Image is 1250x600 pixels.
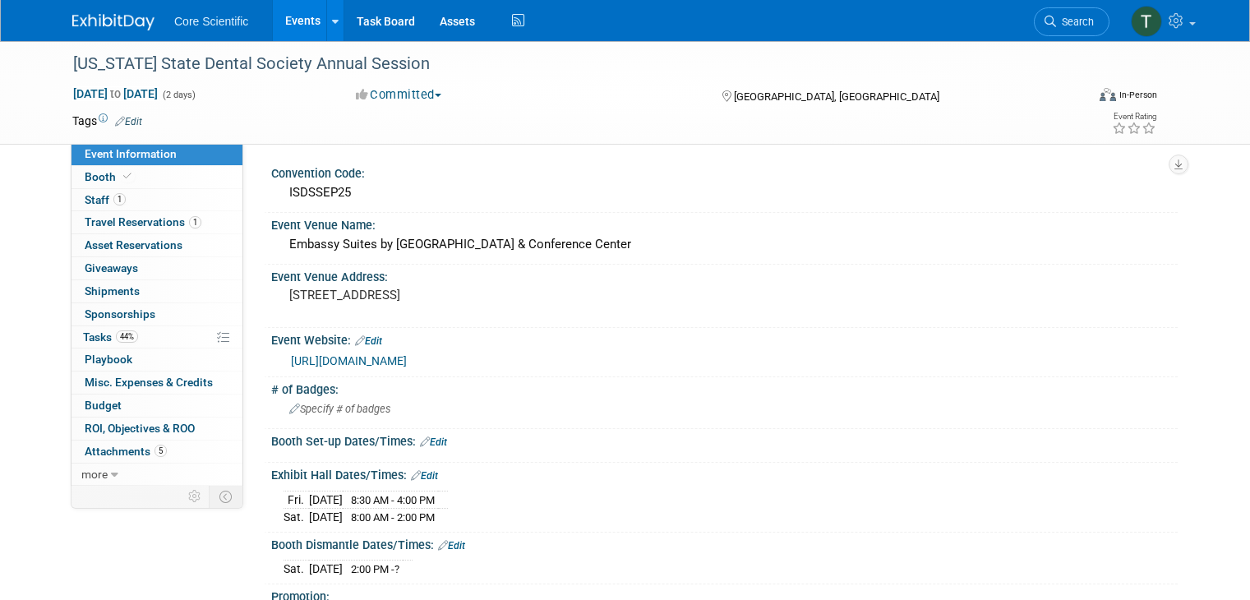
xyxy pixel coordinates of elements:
[116,330,138,343] span: 44%
[309,491,343,509] td: [DATE]
[291,354,407,367] a: [URL][DOMAIN_NAME]
[85,261,138,275] span: Giveaways
[189,216,201,228] span: 1
[85,422,195,435] span: ROI, Objectives & ROO
[1056,16,1094,28] span: Search
[210,486,243,507] td: Toggle Event Tabs
[271,213,1178,233] div: Event Venue Name:
[71,143,242,165] a: Event Information
[438,540,465,552] a: Edit
[108,87,123,100] span: to
[271,463,1178,484] div: Exhibit Hall Dates/Times:
[71,372,242,394] a: Misc. Expenses & Credits
[181,486,210,507] td: Personalize Event Tab Strip
[71,326,242,348] a: Tasks44%
[71,211,242,233] a: Travel Reservations1
[72,86,159,101] span: [DATE] [DATE]
[284,491,309,509] td: Fri.
[155,445,167,457] span: 5
[85,353,132,366] span: Playbook
[1034,7,1109,36] a: Search
[83,330,138,344] span: Tasks
[85,215,201,228] span: Travel Reservations
[284,509,309,526] td: Sat.
[284,180,1165,205] div: ISDSSEP25
[271,265,1178,285] div: Event Venue Address:
[1112,113,1156,121] div: Event Rating
[72,14,155,30] img: ExhibitDay
[71,348,242,371] a: Playbook
[271,377,1178,398] div: # of Badges:
[271,429,1178,450] div: Booth Set-up Dates/Times:
[161,90,196,100] span: (2 days)
[71,395,242,417] a: Budget
[71,464,242,486] a: more
[734,90,939,103] span: [GEOGRAPHIC_DATA], [GEOGRAPHIC_DATA]
[67,49,1065,79] div: [US_STATE] State Dental Society Annual Session
[71,280,242,302] a: Shipments
[411,470,438,482] a: Edit
[72,113,142,129] td: Tags
[394,563,399,575] span: ?
[85,193,126,206] span: Staff
[85,376,213,389] span: Misc. Expenses & Credits
[71,418,242,440] a: ROI, Objectives & ROO
[284,232,1165,257] div: Embassy Suites by [GEOGRAPHIC_DATA] & Conference Center
[71,257,242,279] a: Giveaways
[1131,6,1162,37] img: Thila Pathma
[85,170,135,183] span: Booth
[71,189,242,211] a: Staff1
[113,193,126,205] span: 1
[271,328,1178,349] div: Event Website:
[1119,89,1157,101] div: In-Person
[355,335,382,347] a: Edit
[351,563,399,575] span: 2:00 PM -
[309,509,343,526] td: [DATE]
[85,307,155,321] span: Sponsorships
[309,561,343,578] td: [DATE]
[85,445,167,458] span: Attachments
[85,147,177,160] span: Event Information
[123,172,131,181] i: Booth reservation complete
[284,561,309,578] td: Sat.
[85,238,182,252] span: Asset Reservations
[420,436,447,448] a: Edit
[81,468,108,481] span: more
[271,161,1178,182] div: Convention Code:
[174,15,248,28] span: Core Scientific
[71,234,242,256] a: Asset Reservations
[85,284,140,298] span: Shipments
[351,494,435,506] span: 8:30 AM - 4:00 PM
[71,303,242,325] a: Sponsorships
[289,403,390,415] span: Specify # of badges
[1100,88,1116,101] img: Format-Inperson.png
[115,116,142,127] a: Edit
[71,441,242,463] a: Attachments5
[289,288,631,302] pre: [STREET_ADDRESS]
[997,85,1157,110] div: Event Format
[85,399,122,412] span: Budget
[71,166,242,188] a: Booth
[271,533,1178,554] div: Booth Dismantle Dates/Times:
[351,511,435,524] span: 8:00 AM - 2:00 PM
[350,86,448,104] button: Committed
